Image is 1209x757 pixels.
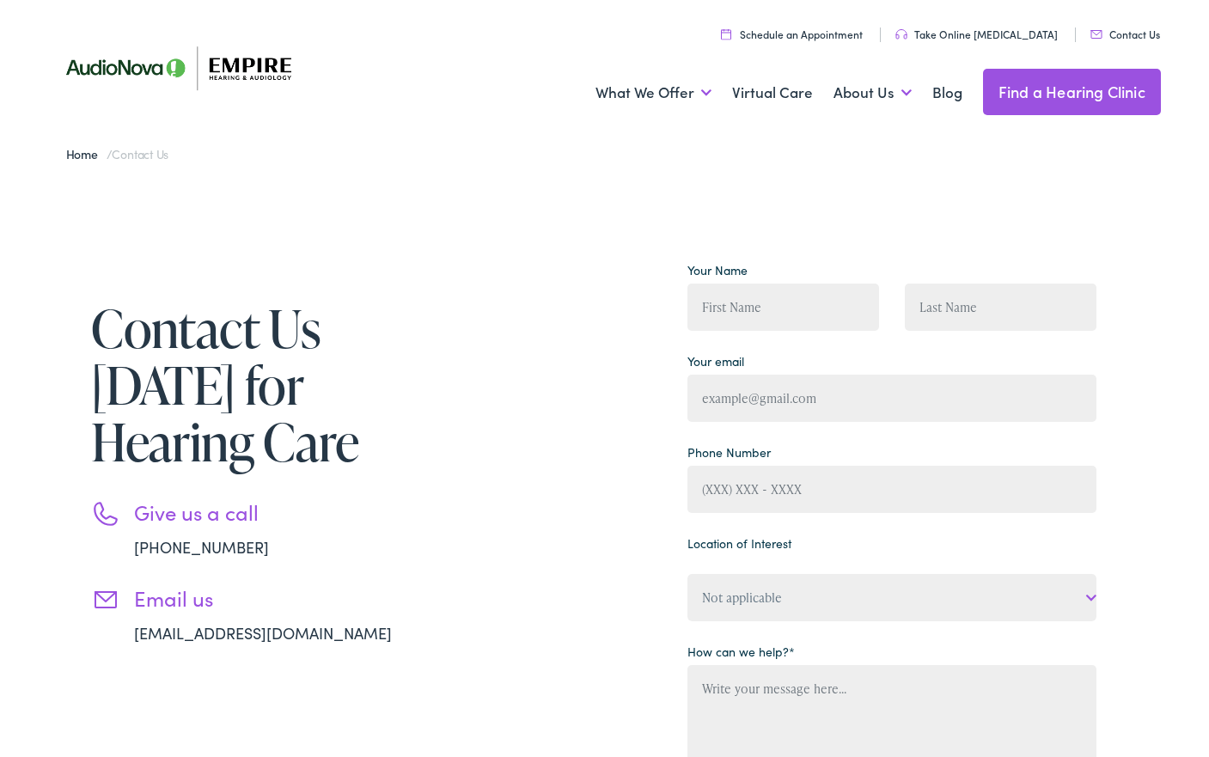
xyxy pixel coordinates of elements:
img: utility icon [895,29,907,40]
h3: Email us [134,586,443,611]
label: Your Name [687,261,748,279]
img: utility icon [1090,30,1102,39]
a: Virtual Care [732,61,813,125]
img: utility icon [721,28,731,40]
a: Schedule an Appointment [721,27,863,41]
input: Last Name [905,284,1096,331]
a: [PHONE_NUMBER] [134,536,269,558]
a: What We Offer [595,61,711,125]
h1: Contact Us [DATE] for Hearing Care [91,300,443,470]
h3: Give us a call [134,500,443,525]
a: Find a Hearing Clinic [983,69,1161,115]
input: example@gmail.com [687,375,1096,422]
label: Your email [687,352,744,370]
span: / [66,145,169,162]
a: Take Online [MEDICAL_DATA] [895,27,1058,41]
label: Phone Number [687,443,771,461]
label: Location of Interest [687,534,791,552]
a: Contact Us [1090,27,1160,41]
a: [EMAIL_ADDRESS][DOMAIN_NAME] [134,622,392,644]
span: Contact Us [112,145,168,162]
input: First Name [687,284,879,331]
a: About Us [833,61,912,125]
a: Home [66,145,107,162]
input: (XXX) XXX - XXXX [687,466,1096,513]
a: Blog [932,61,962,125]
label: How can we help? [687,643,795,661]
